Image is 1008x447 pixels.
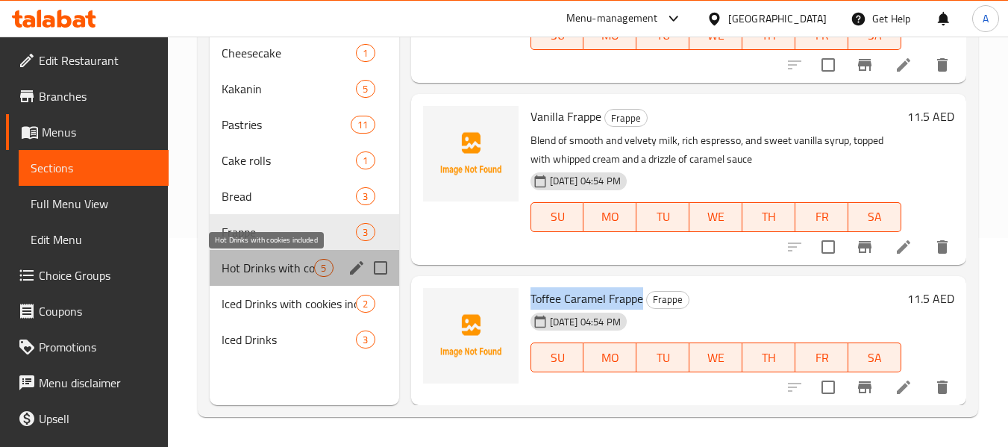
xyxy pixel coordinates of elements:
button: TU [636,343,689,372]
div: Kakanin5 [210,71,398,107]
button: edit [345,257,368,279]
a: Sections [19,150,169,186]
span: Toffee Caramel Frappe [530,287,643,310]
button: SU [530,343,584,372]
span: Cheesecake [222,44,356,62]
button: MO [583,202,636,232]
span: SU [537,347,578,369]
span: Hot Drinks with cookies included [222,259,314,277]
div: Bread3 [210,178,398,214]
span: 5 [357,82,374,96]
div: Iced Drinks3 [210,322,398,357]
span: Frappe [605,110,647,127]
nav: Menu sections [210,29,398,363]
span: Edit Menu [31,231,157,248]
a: Edit Menu [19,222,169,257]
div: Iced Drinks with cookies included2 [210,286,398,322]
span: 3 [357,333,374,347]
span: 2 [357,297,374,311]
div: Iced Drinks with cookies included [222,295,356,313]
div: items [356,295,375,313]
span: TH [748,206,789,228]
span: FR [801,206,842,228]
button: SU [530,202,584,232]
div: Frappe [604,109,648,127]
div: Frappe3 [210,214,398,250]
button: WE [689,343,742,372]
a: Coupons [6,293,169,329]
span: Bread [222,187,356,205]
span: TH [748,25,789,46]
span: FR [801,25,842,46]
span: SA [854,347,895,369]
a: Edit menu item [895,56,912,74]
a: Choice Groups [6,257,169,293]
div: items [356,187,375,205]
button: TH [742,343,795,372]
div: items [351,116,375,134]
span: TU [642,206,683,228]
span: Sections [31,159,157,177]
span: TU [642,347,683,369]
span: WE [695,347,736,369]
span: Iced Drinks [222,331,356,348]
span: 3 [357,225,374,240]
div: Cake rolls1 [210,143,398,178]
span: Vanilla Frappe [530,105,601,128]
span: Select to update [813,372,844,403]
span: WE [695,206,736,228]
img: Vanilla Frappe [423,106,519,201]
button: SA [848,343,901,372]
span: 1 [357,154,374,168]
span: Edit Restaurant [39,51,157,69]
span: Pastries [222,116,351,134]
a: Edit menu item [895,378,912,396]
span: Kakanin [222,80,356,98]
a: Promotions [6,329,169,365]
a: Full Menu View [19,186,169,222]
span: SU [537,25,578,46]
span: A [983,10,989,27]
span: SU [537,206,578,228]
span: MO [589,347,630,369]
span: Select to update [813,231,844,263]
button: delete [924,369,960,405]
a: Menu disclaimer [6,365,169,401]
div: Hot Drinks with cookies included5edit [210,250,398,286]
button: FR [795,202,848,232]
span: MO [589,25,630,46]
span: Frappe [647,291,689,308]
button: FR [795,343,848,372]
span: Cake rolls [222,151,356,169]
button: SA [848,202,901,232]
span: Coupons [39,302,157,320]
span: Promotions [39,338,157,356]
span: 3 [357,190,374,204]
div: items [356,331,375,348]
div: items [356,44,375,62]
span: WE [695,25,736,46]
div: Cheesecake1 [210,35,398,71]
p: Blend of smooth and velvety milk, rich espresso, and sweet vanilla syrup, topped with whipped cre... [530,131,901,169]
span: 5 [315,261,332,275]
button: WE [689,202,742,232]
img: Toffee Caramel Frappe [423,288,519,384]
button: delete [924,229,960,265]
span: Branches [39,87,157,105]
div: Frappe [222,223,356,241]
div: items [356,223,375,241]
span: Upsell [39,410,157,428]
span: TH [748,347,789,369]
span: Menu disclaimer [39,374,157,392]
div: [GEOGRAPHIC_DATA] [728,10,827,27]
a: Edit Restaurant [6,43,169,78]
span: 11 [351,118,374,132]
span: TU [642,25,683,46]
h6: 11.5 AED [907,288,954,309]
span: [DATE] 04:54 PM [544,315,627,329]
a: Menus [6,114,169,150]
